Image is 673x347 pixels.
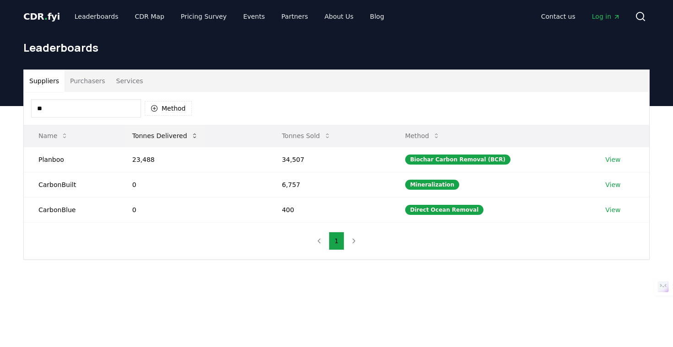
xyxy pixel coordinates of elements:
[585,8,628,25] a: Log in
[31,127,76,145] button: Name
[125,127,206,145] button: Tonnes Delivered
[534,8,628,25] nav: Main
[267,197,391,222] td: 400
[145,101,192,116] button: Method
[236,8,272,25] a: Events
[23,10,60,23] a: CDR.fyi
[67,8,126,25] a: Leaderboards
[65,70,111,92] button: Purchasers
[405,180,460,190] div: Mineralization
[128,8,172,25] a: CDR Map
[24,70,65,92] button: Suppliers
[44,11,48,22] span: .
[592,12,620,21] span: Log in
[363,8,391,25] a: Blog
[118,197,267,222] td: 0
[329,232,345,250] button: 1
[274,8,315,25] a: Partners
[605,155,620,164] a: View
[24,147,118,172] td: Planboo
[405,205,484,215] div: Direct Ocean Removal
[398,127,448,145] button: Method
[111,70,149,92] button: Services
[118,147,267,172] td: 23,488
[23,11,60,22] span: CDR fyi
[24,197,118,222] td: CarbonBlue
[67,8,391,25] nav: Main
[267,147,391,172] td: 34,507
[605,205,620,214] a: View
[317,8,361,25] a: About Us
[118,172,267,197] td: 0
[405,155,510,165] div: Biochar Carbon Removal (BCR)
[174,8,234,25] a: Pricing Survey
[605,180,620,189] a: View
[534,8,583,25] a: Contact us
[275,127,338,145] button: Tonnes Sold
[24,172,118,197] td: CarbonBuilt
[267,172,391,197] td: 6,757
[23,40,650,55] h1: Leaderboards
